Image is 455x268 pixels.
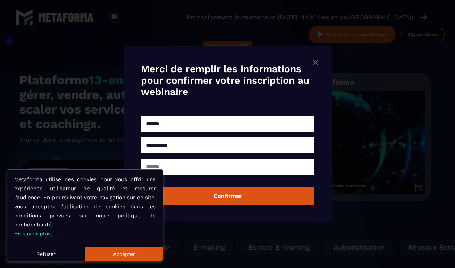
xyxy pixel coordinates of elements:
button: Accepter [85,247,163,261]
button: Refuser [7,247,85,261]
img: close [311,58,320,67]
button: Confirmer [141,187,314,205]
h4: Merci de remplir les informations pour confirmer votre inscription au webinaire [141,63,314,98]
p: Metaforma utilise des cookies pour vous offrir une expérience utilisateur de qualité et mesurer l... [14,175,156,238]
a: En savoir plus. [14,231,52,237]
